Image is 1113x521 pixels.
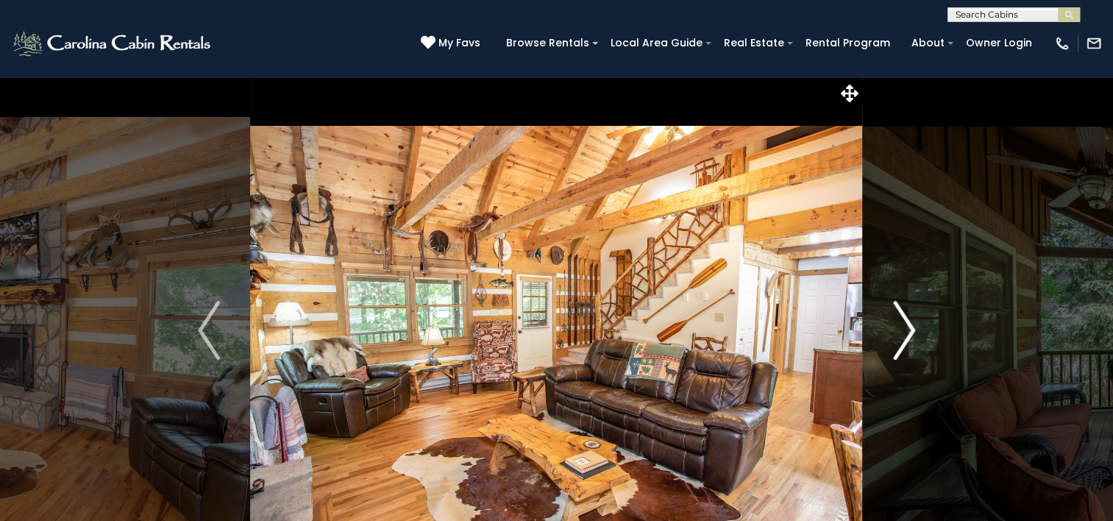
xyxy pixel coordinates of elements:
img: mail-regular-white.png [1086,35,1102,52]
img: phone-regular-white.png [1054,35,1070,52]
a: Owner Login [959,32,1039,54]
img: arrow [893,301,915,360]
span: My Favs [438,35,480,51]
img: White-1-2.png [11,29,215,58]
a: My Favs [421,35,484,52]
a: Real Estate [716,32,792,54]
a: Browse Rentals [499,32,597,54]
a: Local Area Guide [603,32,710,54]
a: Rental Program [798,32,897,54]
img: arrow [198,301,220,360]
a: About [904,32,952,54]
